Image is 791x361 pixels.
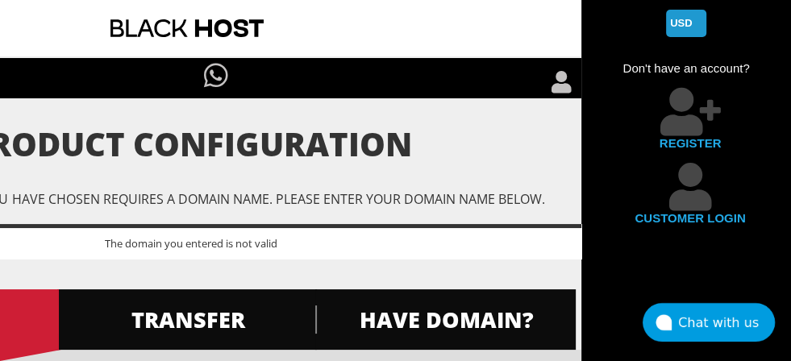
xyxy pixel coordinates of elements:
li: Don't have an account? [581,49,791,163]
a: REGISTER [581,88,791,163]
a: Have questions? [200,58,232,95]
button: Chat with us [643,303,775,342]
a: TRANSFER [57,289,318,350]
span: HAVE DOMAIN? [315,305,576,334]
span: TRANSFER [57,305,318,334]
a: HAVE DOMAIN? [315,289,576,350]
a: Customer Login [581,163,791,238]
div: Chat with us [678,315,775,330]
